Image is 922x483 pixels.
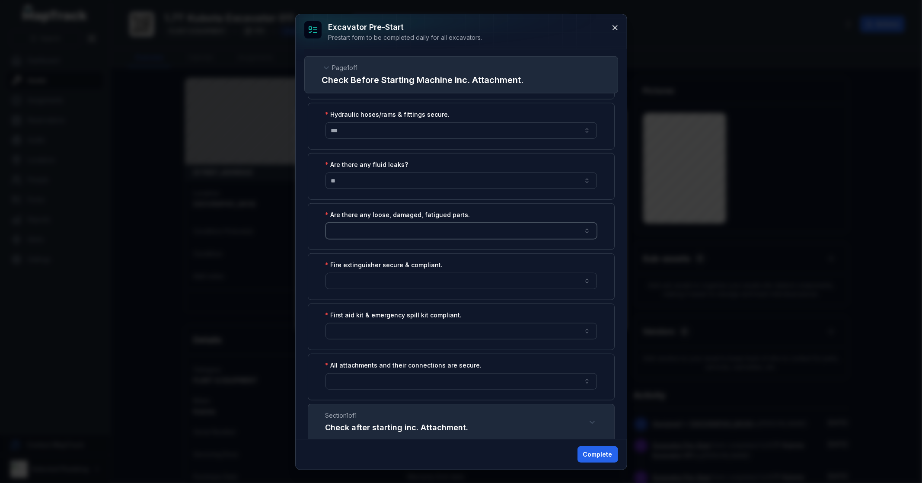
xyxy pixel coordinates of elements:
label: Hydraulic hoses/rams & fittings secure. [325,110,450,119]
h3: Excavator Pre-Start [329,21,482,33]
h2: Check Before Starting Machine inc. Attachment. [322,74,600,86]
input: :r3nf:-form-item-label [325,373,597,390]
input: :r3mr:-form-item-label [325,122,597,139]
span: Page 1 of 1 [332,64,358,72]
input: :r3n7:-form-item-label [325,273,597,289]
label: Are there any fluid leaks? [325,160,408,169]
label: All attachments and their connections are secure. [325,361,482,370]
label: Fire extinguisher secure & compliant. [325,261,443,269]
div: Prestart form to be completed daily for all excavators. [329,33,482,42]
input: :r3nb:-form-item-label [325,323,597,339]
input: :r3mv:-form-item-label [325,173,597,189]
button: Expand [587,418,597,427]
input: :r3n3:-form-item-label [325,223,597,239]
label: Are there any loose, damaged, fatigued parts. [325,211,470,219]
h3: Check after starting inc. Attachment. [325,422,469,434]
button: Complete [577,446,618,463]
span: Section 1 of 1 [325,411,469,420]
label: First aid kit & emergency spill kit compliant. [325,311,462,320]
